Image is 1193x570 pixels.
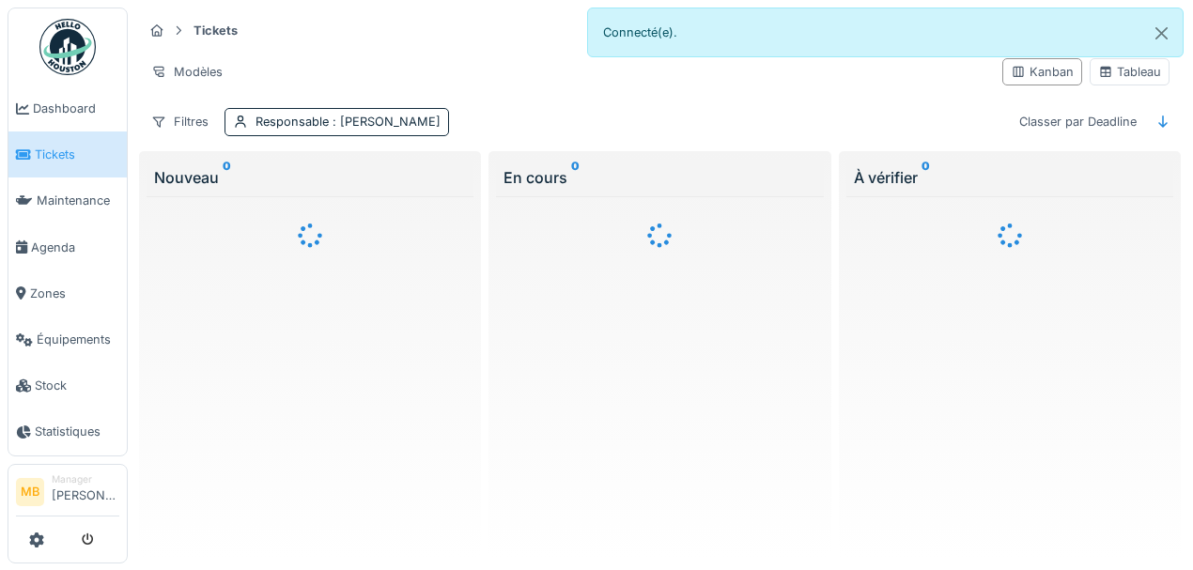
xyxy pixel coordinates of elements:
div: Modèles [143,58,231,85]
a: MB Manager[PERSON_NAME] [16,472,119,517]
sup: 0 [223,166,231,189]
div: À vérifier [854,166,1166,189]
a: Équipements [8,316,127,362]
div: Connecté(e). [587,8,1184,57]
a: Maintenance [8,177,127,223]
span: Équipements [37,331,119,348]
span: Dashboard [33,100,119,117]
span: Maintenance [37,192,119,209]
a: Stock [8,362,127,408]
div: Kanban [1011,63,1074,81]
img: Badge_color-CXgf-gQk.svg [39,19,96,75]
a: Agenda [8,224,127,270]
span: Statistiques [35,423,119,440]
strong: Tickets [186,22,245,39]
div: Tableau [1098,63,1161,81]
span: Agenda [31,239,119,256]
li: [PERSON_NAME] [52,472,119,513]
div: Classer par Deadline [1011,108,1145,135]
button: Close [1140,8,1183,58]
div: Nouveau [154,166,466,189]
a: Tickets [8,131,127,177]
div: Filtres [143,108,217,135]
div: En cours [504,166,815,189]
a: Statistiques [8,408,127,454]
div: Responsable [256,113,441,131]
sup: 0 [922,166,930,189]
span: Stock [35,377,119,394]
a: Dashboard [8,85,127,131]
span: : [PERSON_NAME] [329,115,441,129]
li: MB [16,478,44,506]
span: Tickets [35,146,119,163]
sup: 0 [571,166,580,189]
span: Zones [30,285,119,302]
a: Zones [8,270,127,316]
div: Manager [52,472,119,486]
